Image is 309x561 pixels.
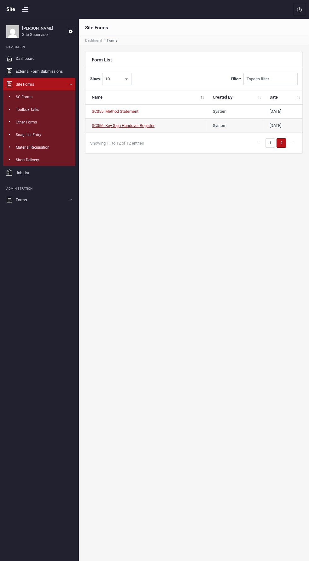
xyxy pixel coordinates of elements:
a: 2 [277,138,286,148]
span: Job List [16,170,29,176]
span: Forms [16,197,27,203]
a: Toolbox Talks [3,103,75,116]
li: Navigation [3,41,75,50]
a: SC Forms [3,90,75,103]
th: Name: activate to sort column descending [85,90,207,105]
span: Site Supervisor [22,32,49,37]
a: Site Forms [3,78,75,90]
nav: breadcrumb [79,19,309,45]
span: Show: [90,76,101,81]
span: Dashboard [16,56,35,61]
span: External Form Submissions [16,69,63,74]
input: Filter: [243,73,298,85]
a: SC056: Key Sign Handover Register [92,123,154,128]
a: Forms [3,193,75,206]
a: External Form Submissions [3,65,75,77]
span: Short Delivery [16,157,39,163]
span: Material Requisition [16,145,50,150]
td: [DATE] [263,105,302,119]
span: SC Forms [16,94,32,100]
h1: Site Forms [85,25,108,31]
a: Material Requisition [3,141,75,153]
a: Job List [3,166,75,179]
li: Administration [3,182,75,192]
div: Showing 11 to 12 of 12 entries [90,138,144,146]
a: Short Delivery [3,153,75,166]
td: [DATE] [263,119,302,133]
strong: [PERSON_NAME] [22,26,53,31]
span: Snag List Entry [16,132,41,138]
span: Toolbox Talks [16,107,39,112]
li: Forms [102,37,117,44]
th: Created By: activate to sort column ascending [207,90,263,105]
td: System [207,119,263,133]
span: 10 [102,73,131,85]
a: Dashboard [85,38,102,43]
th: Date: activate to sort column ascending [263,90,302,105]
a: ← [254,138,264,147]
strong: Site [6,6,15,12]
span: Site Forms [16,82,34,87]
a: Snag List Entry [3,128,75,141]
a: Dashboard [3,52,75,65]
div: Form List [92,57,112,63]
a: Other Forms [3,116,75,128]
span: Other Forms [16,119,37,125]
span: Filter: [231,77,241,81]
a: 1 [265,138,275,148]
a: SC055: Method Statement [92,109,138,114]
td: System [207,105,263,119]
